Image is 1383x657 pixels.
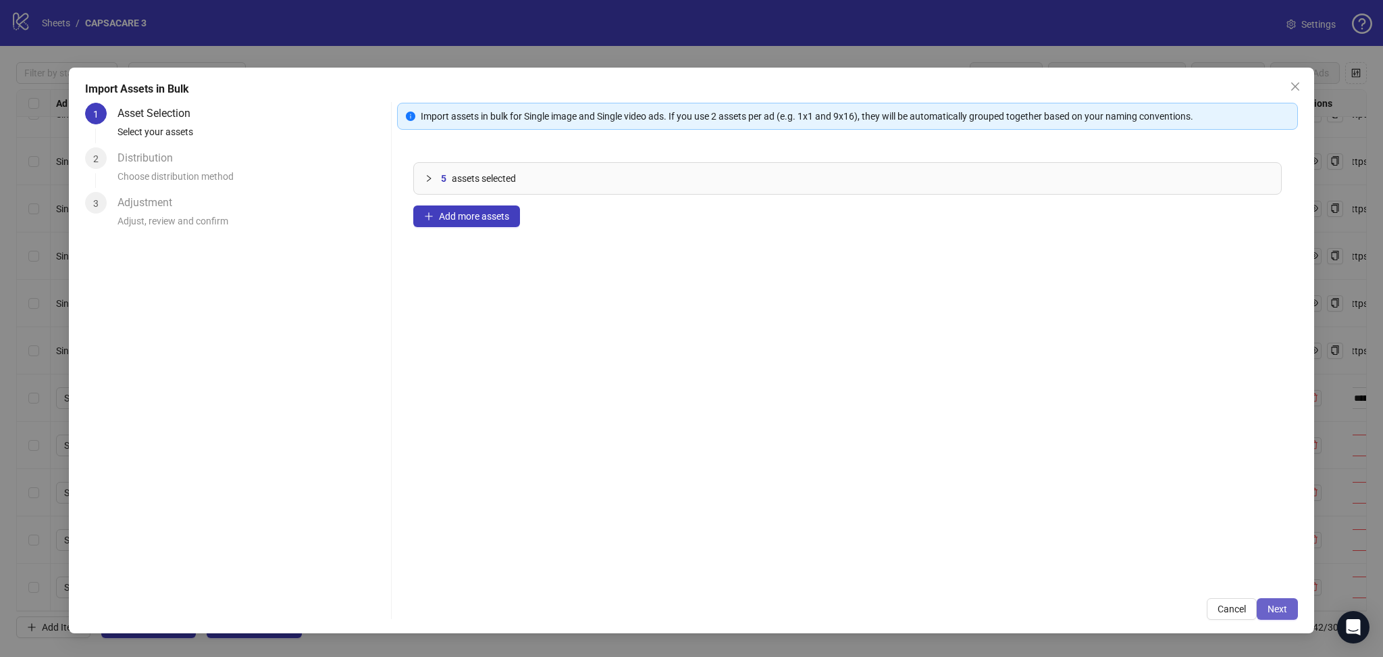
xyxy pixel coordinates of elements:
span: 3 [93,198,99,209]
div: Asset Selection [118,103,201,124]
div: 5assets selected [414,163,1281,194]
div: Import Assets in Bulk [85,81,1297,97]
div: Adjust, review and confirm [118,214,386,237]
button: Close [1284,76,1306,97]
span: assets selected [452,171,516,186]
span: info-circle [406,112,415,121]
span: Next [1268,604,1287,614]
div: Import assets in bulk for Single image and Single video ads. If you use 2 assets per ad (e.g. 1x1... [421,109,1289,124]
span: Cancel [1218,604,1246,614]
button: Add more assets [413,205,520,227]
span: close [1290,81,1301,92]
span: 5 [441,171,446,186]
button: Next [1257,598,1298,620]
span: 1 [93,109,99,120]
div: Distribution [118,147,184,169]
span: plus [424,212,434,221]
div: Open Intercom Messenger [1337,611,1369,643]
div: Adjustment [118,192,183,214]
div: Select your assets [118,124,386,147]
div: Choose distribution method [118,169,386,192]
button: Cancel [1207,598,1257,620]
span: collapsed [425,174,433,182]
span: Add more assets [439,211,509,222]
span: 2 [93,153,99,164]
